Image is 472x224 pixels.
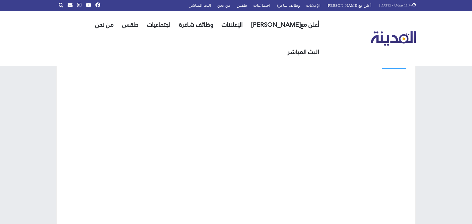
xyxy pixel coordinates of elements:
img: تلفزيون المدينة [371,31,416,46]
a: اجتماعيات [143,11,175,38]
a: من نحن [91,11,118,38]
a: أعلن مع[PERSON_NAME] [247,11,324,38]
a: الإعلانات [218,11,247,38]
a: طقس [118,11,143,38]
a: وظائف شاغرة [175,11,218,38]
a: البث المباشر [283,38,324,66]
